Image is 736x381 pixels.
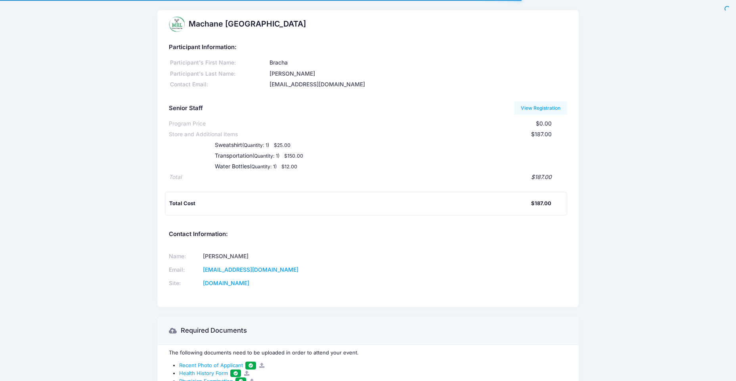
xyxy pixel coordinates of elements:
small: (Quantity: 1) [250,164,277,170]
span: Health History Form [179,370,228,376]
div: [EMAIL_ADDRESS][DOMAIN_NAME] [268,80,567,89]
div: Total Cost [169,200,531,208]
a: View Registration [514,101,568,115]
div: [PERSON_NAME] [268,70,567,78]
div: Program Price [169,120,206,128]
span: Recent Photo of Applicant [179,362,243,368]
td: Name: [169,250,200,263]
div: Transportation [199,152,436,160]
a: [DOMAIN_NAME] [203,280,249,286]
td: [PERSON_NAME] [200,250,357,263]
small: (Quantity: 1) [242,142,269,148]
h2: Machane [GEOGRAPHIC_DATA] [189,19,306,29]
div: Store and Additional Items [169,130,238,139]
a: [EMAIL_ADDRESS][DOMAIN_NAME] [203,266,298,273]
td: Email: [169,263,200,277]
div: Contact Email: [169,80,268,89]
small: $25.00 [274,142,291,148]
div: Participant's First Name: [169,59,268,67]
div: $187.00 [182,173,552,181]
h5: Participant Information: [169,44,567,51]
div: Bracha [268,59,567,67]
a: Recent Photo of Applicant [179,362,256,368]
h5: Contact Information: [169,231,567,238]
small: $12.00 [281,164,297,170]
div: $187.00 [531,200,551,208]
h3: Required Documents [181,327,247,335]
small: $150.00 [284,153,303,159]
small: (Quantity: 1) [252,153,279,159]
h5: Senior Staff [169,105,203,112]
a: Health History Form [179,370,241,376]
td: Site: [169,277,200,290]
div: Total [169,173,182,181]
p: The following documents need to be uploaded in order to attend your event. [169,349,567,357]
div: Participant's Last Name: [169,70,268,78]
div: Sweatshirt [199,141,436,149]
span: $0.00 [536,120,552,127]
div: $187.00 [238,130,552,139]
div: Water Bottles [199,162,436,171]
